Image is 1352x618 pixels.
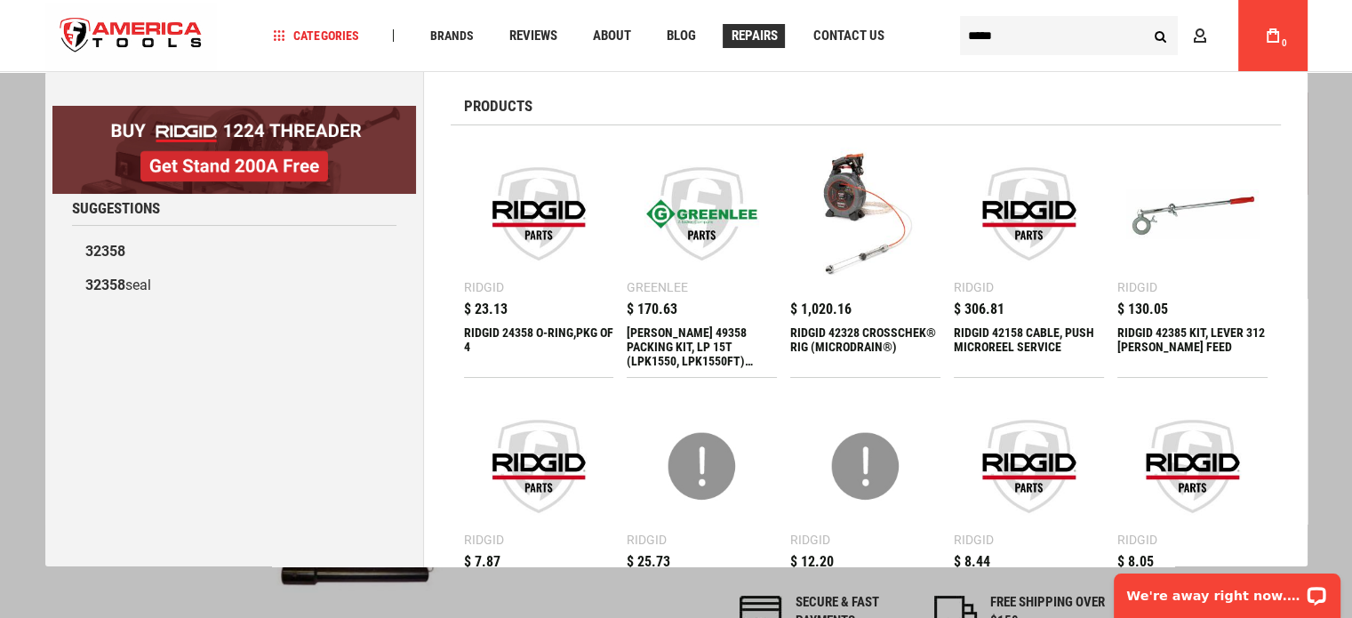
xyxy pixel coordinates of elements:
[52,106,416,119] a: BOGO: Buy RIDGID® 1224 Threader, Get Stand 200A Free!
[1117,325,1268,368] div: RIDGID 42385 KIT, LEVER 312 CARR FEED
[723,24,785,48] a: Repairs
[464,325,614,368] div: RIDGID 24358 O-RING,PKG OF 4
[636,400,768,533] img: RIDGID 42308 LEG, VF-99
[627,302,677,317] span: $ 170.63
[464,534,504,546] div: Ridgid
[790,555,834,569] span: $ 12.20
[508,29,556,43] span: Reviews
[636,148,768,280] img: Greenlee 49358 PACKING KIT, LP 15T (LPK1550, LPK1550FT) (49358)
[584,24,638,48] a: About
[963,400,1095,533] img: RIDGID 42378 HOLDER, ACCESSORY STORAGE
[464,99,532,114] span: Products
[592,29,630,43] span: About
[464,281,504,293] div: Ridgid
[1144,19,1178,52] button: Search
[666,29,695,43] span: Blog
[464,555,500,569] span: $ 7.87
[627,555,670,569] span: $ 25.73
[954,325,1104,368] div: RIDGID 42158 CABLE, PUSH MICROREEL SERVICE
[799,400,932,533] img: RIDGID 42058 GRIP SET
[627,139,777,377] a: Greenlee 49358 PACKING KIT, LP 15T (LPK1550, LPK1550FT) (49358) Greenlee $ 170.63 [PERSON_NAME] 4...
[790,325,940,368] div: RIDGID 42328 CROSSCHEK® RIG (MICRODRAIN®)
[790,139,940,377] a: RIDGID 42328 CROSSCHEK® RIG (MICRODRAIN®) $ 1,020.16 RIDGID 42328 CROSSCHEK® RIG (MICRODRAIN®)
[1117,534,1157,546] div: Ridgid
[1117,555,1154,569] span: $ 8.05
[464,139,614,377] a: RIDGID 24358 O-RING,PKG OF 4 Ridgid $ 23.13 RIDGID 24358 O-RING,PKG OF 4
[473,148,605,280] img: RIDGID 24358 O-RING,PKG OF 4
[72,201,160,216] span: Suggestions
[85,277,125,293] b: 32358
[954,302,1004,317] span: $ 306.81
[421,24,481,48] a: Brands
[273,29,358,42] span: Categories
[790,302,852,317] span: $ 1,020.16
[954,281,994,293] div: Ridgid
[731,29,777,43] span: Repairs
[1126,148,1259,280] img: RIDGID 42385 KIT, LEVER 312 CARR FEED
[429,29,473,42] span: Brands
[627,534,667,546] div: Ridgid
[954,555,990,569] span: $ 8.44
[1282,38,1287,48] span: 0
[85,243,125,260] b: 32358
[804,24,892,48] a: Contact Us
[72,235,396,269] a: 32358
[812,29,884,43] span: Contact Us
[790,534,830,546] div: Ridgid
[500,24,564,48] a: Reviews
[464,302,508,317] span: $ 23.13
[45,3,218,69] a: store logo
[954,139,1104,377] a: RIDGID 42158 CABLE, PUSH MICROREEL SERVICE Ridgid $ 306.81 RIDGID 42158 CABLE, PUSH MICROREEL SER...
[954,534,994,546] div: Ridgid
[1117,281,1157,293] div: Ridgid
[627,325,777,368] div: Greenlee 49358 PACKING KIT, LP 15T (LPK1550, LPK1550FT) (49358)
[658,24,703,48] a: Blog
[45,3,218,69] img: America Tools
[1117,302,1168,317] span: $ 130.05
[473,400,605,533] img: RIDGID 42398 LATCH, DRUM
[963,148,1095,280] img: RIDGID 42158 CABLE, PUSH MICROREEL SERVICE
[1126,400,1259,533] img: RIDGID 42388 WAND, BLOWER
[72,269,396,302] a: 32358seal
[799,148,932,280] img: RIDGID 42328 CROSSCHEK® RIG (MICRODRAIN®)
[627,281,688,293] div: Greenlee
[1117,139,1268,377] a: RIDGID 42385 KIT, LEVER 312 CARR FEED Ridgid $ 130.05 RIDGID 42385 KIT, LEVER 312 [PERSON_NAME] FEED
[1102,562,1352,618] iframe: LiveChat chat widget
[265,24,366,48] a: Categories
[52,106,416,194] img: BOGO: Buy RIDGID® 1224 Threader, Get Stand 200A Free!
